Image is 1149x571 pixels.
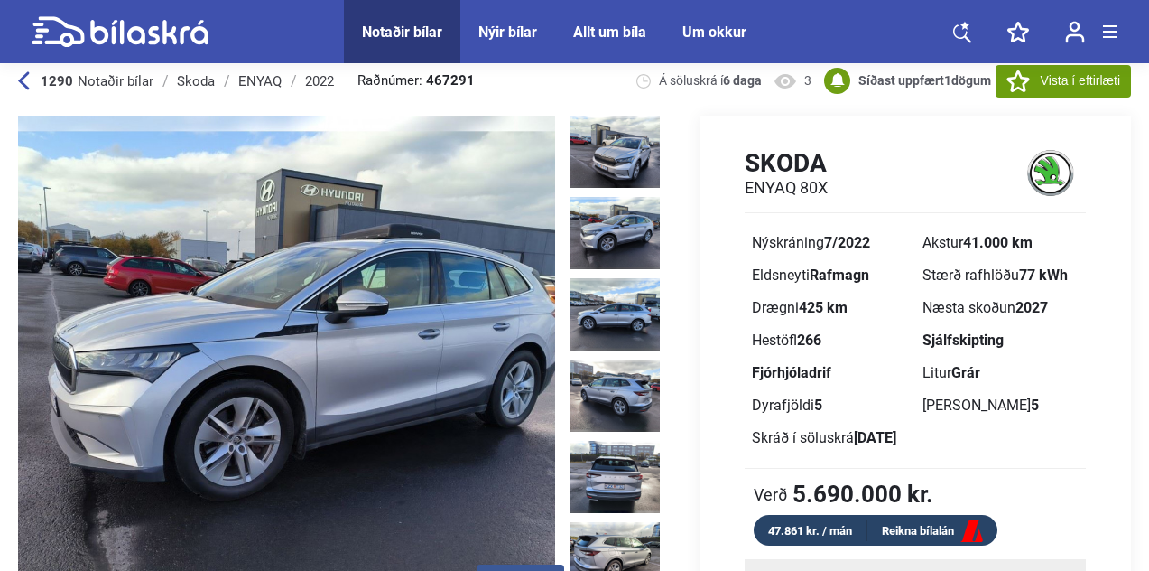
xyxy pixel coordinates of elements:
b: Síðast uppfært dögum [858,73,991,88]
b: 7/2022 [824,234,870,251]
b: Rafmagn [810,267,869,284]
img: 1759156815_5079540933897421915_31456788368630230.jpg [570,116,660,188]
div: Nýskráning [752,236,908,250]
a: Um okkur [682,23,746,41]
div: Næsta skoðun [922,301,1079,315]
b: 41.000 km [963,234,1033,251]
div: 2022 [305,74,334,89]
button: Vista í eftirlæti [996,65,1131,98]
div: Akstur [922,236,1079,250]
div: Skoda [177,74,215,89]
div: 47.861 kr. / mán [754,520,867,541]
b: 467291 [426,74,475,88]
img: user-login.svg [1065,21,1085,43]
b: 2027 [1015,299,1048,316]
span: Notaðir bílar [78,73,153,89]
img: 1759156816_7236625958425766069_31456788989876980.jpg [570,197,660,269]
h2: ENYAQ 80X [745,178,828,198]
span: 1 [944,73,951,88]
b: 266 [797,332,821,349]
b: [DATE] [854,429,896,446]
span: Vista í eftirlæti [1041,71,1120,90]
a: Allt um bíla [573,23,646,41]
span: Verð [754,485,788,503]
a: Reikna bílalán [867,520,997,543]
span: Á söluskrá í [659,72,762,89]
span: Raðnúmer: [357,74,475,88]
b: 1290 [41,73,73,89]
span: 3 [804,72,811,89]
img: 1759156817_4031472548217663667_31456789581501470.jpg [570,278,660,351]
img: 1759156818_4514449609840575683_31456790925166906.jpg [570,441,660,513]
div: [PERSON_NAME] [922,398,1079,413]
a: Nýir bílar [478,23,537,41]
div: Hestöfl [752,333,908,348]
b: Sjálfskipting [922,332,1004,349]
div: Skráð í söluskrá [752,431,908,445]
b: Fjórhjóladrif [752,364,831,381]
div: Dyrafjöldi [752,398,908,413]
h1: Skoda [745,148,828,178]
b: 77 kWh [1019,267,1068,284]
div: Eldsneyti [752,268,908,283]
img: 1759156817_4985690226119577108_31456790215078123.jpg [570,360,660,432]
div: Litur [922,366,1079,380]
b: 425 km [799,299,848,316]
b: 5 [1031,397,1039,414]
b: Grár [951,364,980,381]
div: Stærð rafhlöðu [922,268,1079,283]
b: 5.690.000 kr. [792,482,933,506]
b: 6 daga [723,73,762,88]
b: 5 [814,397,822,414]
div: ENYAQ [238,74,282,89]
img: logo Skoda ENYAQ 80X [1015,147,1086,199]
div: Drægni [752,301,908,315]
a: Notaðir bílar [362,23,442,41]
